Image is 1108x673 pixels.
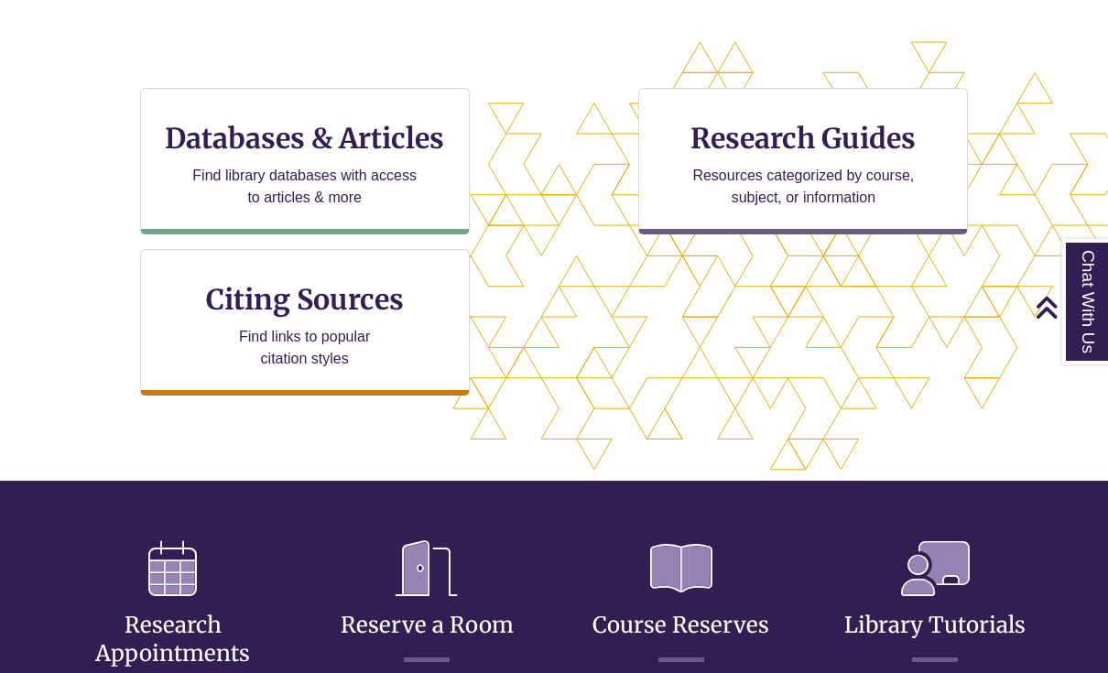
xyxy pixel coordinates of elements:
h3: Databases & Articles [156,121,454,156]
h3: Research Guides [654,121,952,156]
a: Course Reserves [592,567,769,639]
a: Citing Sources Find links to popular citation styles [140,249,470,396]
a: Reserve a Room [341,567,514,639]
p: Find library databases with access to articles & more [185,165,424,209]
p: Find links to popular citation styles [215,326,394,370]
h3: Citing Sources [193,282,417,317]
a: Databases & Articles Find library databases with access to articles & more [140,88,470,234]
a: Research Guides Resources categorized by course, subject, or information [638,88,968,234]
a: Research Appointments [95,567,250,668]
a: Back to Top [1035,295,1103,320]
a: Library Tutorials [844,567,1026,639]
p: Resources categorized by course, subject, or information [684,165,923,209]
